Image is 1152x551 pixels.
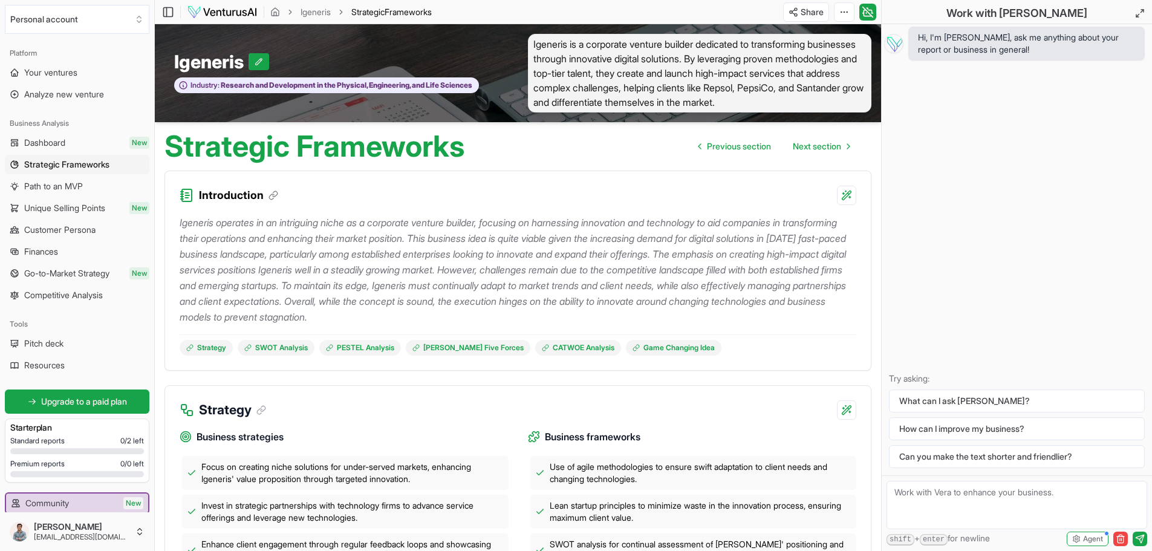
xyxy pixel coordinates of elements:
span: Industry: [190,80,220,90]
span: Igeneris is a corporate venture builder dedicated to transforming businesses through innovative d... [528,34,872,112]
img: ALV-UjXxrhD41j7q50RREab7R8MxUCwXwqgDPv9VbK5izvBrlQWxu-yPSce5J75b0gCznSWruJb8jD5cNhsiuC7oa1cjdZq3t... [10,522,29,541]
span: Agent [1083,534,1103,544]
span: Use of agile methodologies to ensure swift adaptation to client needs and changing technologies. [550,461,852,485]
span: Focus on creating niche solutions for under-served markets, enhancing Igeneris' value proposition... [201,461,504,485]
span: Premium reports [10,459,65,469]
span: Community [25,497,69,509]
span: Pitch deck [24,337,63,350]
span: Strategic Frameworks [24,158,109,171]
a: PESTEL Analysis [319,340,401,356]
span: Standard reports [10,436,65,446]
span: New [129,267,149,279]
a: Upgrade to a paid plan [5,390,149,414]
span: New [123,497,143,509]
span: + for newline [887,532,990,546]
h1: Strategic Frameworks [164,132,464,161]
a: Strategy [180,340,233,356]
a: Customer Persona [5,220,149,240]
span: Your ventures [24,67,77,79]
span: Next section [793,140,841,152]
h2: Work with [PERSON_NAME] [946,5,1087,22]
span: Previous section [707,140,771,152]
span: Dashboard [24,137,65,149]
a: Pitch deck [5,334,149,353]
h3: Strategy [199,400,266,420]
span: [EMAIL_ADDRESS][DOMAIN_NAME] [34,532,130,542]
a: Analyze new venture [5,85,149,104]
span: Hi, I'm [PERSON_NAME], ask me anything about your report or business in general! [918,31,1135,56]
img: logo [187,5,258,19]
a: Path to an MVP [5,177,149,196]
span: Analyze new venture [24,88,104,100]
span: Share [801,6,824,18]
button: Can you make the text shorter and friendlier? [889,445,1145,468]
span: Business frameworks [545,429,640,445]
a: CommunityNew [6,494,148,513]
span: Upgrade to a paid plan [41,396,127,408]
a: CATWOE Analysis [535,340,621,356]
span: 0 / 2 left [120,436,144,446]
a: Competitive Analysis [5,285,149,305]
p: Igeneris operates in an intriguing niche as a corporate venture builder, focusing on harnessing i... [180,215,856,325]
a: DashboardNew [5,133,149,152]
a: Go to previous page [689,134,781,158]
p: Try asking: [889,373,1145,385]
a: Go to next page [783,134,859,158]
span: Finances [24,246,58,258]
nav: pagination [689,134,859,158]
a: Finances [5,242,149,261]
span: 0 / 0 left [120,459,144,469]
a: Your ventures [5,63,149,82]
span: Invest in strategic partnerships with technology firms to advance service offerings and leverage ... [201,500,504,524]
button: Industry:Research and Development in the Physical, Engineering, and Life Sciences [174,77,479,94]
button: Select an organization [5,5,149,34]
span: New [129,202,149,214]
nav: breadcrumb [270,6,432,18]
a: Unique Selling PointsNew [5,198,149,218]
span: Path to an MVP [24,180,83,192]
span: [PERSON_NAME] [34,521,130,532]
div: Platform [5,44,149,63]
a: SWOT Analysis [238,340,314,356]
span: Business strategies [197,429,284,445]
kbd: shift [887,534,914,546]
button: Agent [1067,532,1108,546]
button: How can I improve my business? [889,417,1145,440]
a: Strategic Frameworks [5,155,149,174]
span: Go-to-Market Strategy [24,267,109,279]
a: [PERSON_NAME] Five Forces [406,340,530,356]
a: Go-to-Market StrategyNew [5,264,149,283]
button: [PERSON_NAME][EMAIL_ADDRESS][DOMAIN_NAME] [5,517,149,546]
a: Resources [5,356,149,375]
div: Tools [5,315,149,334]
kbd: enter [920,534,948,546]
div: Business Analysis [5,114,149,133]
h3: Starter plan [10,422,144,434]
span: Resources [24,359,65,371]
span: Lean startup principles to minimize waste in the innovation process, ensuring maximum client value. [550,500,852,524]
a: Game Changing Idea [626,340,721,356]
span: Competitive Analysis [24,289,103,301]
a: Igeneris [301,6,331,18]
span: Igeneris [174,51,249,73]
span: StrategicFrameworks [351,6,432,18]
img: Vera [884,34,903,53]
span: Frameworks [385,7,432,17]
button: Share [783,2,829,22]
h3: Introduction [199,187,278,204]
span: Unique Selling Points [24,202,105,214]
span: New [129,137,149,149]
span: Research and Development in the Physical, Engineering, and Life Sciences [220,80,472,90]
button: What can I ask [PERSON_NAME]? [889,390,1145,412]
span: Customer Persona [24,224,96,236]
